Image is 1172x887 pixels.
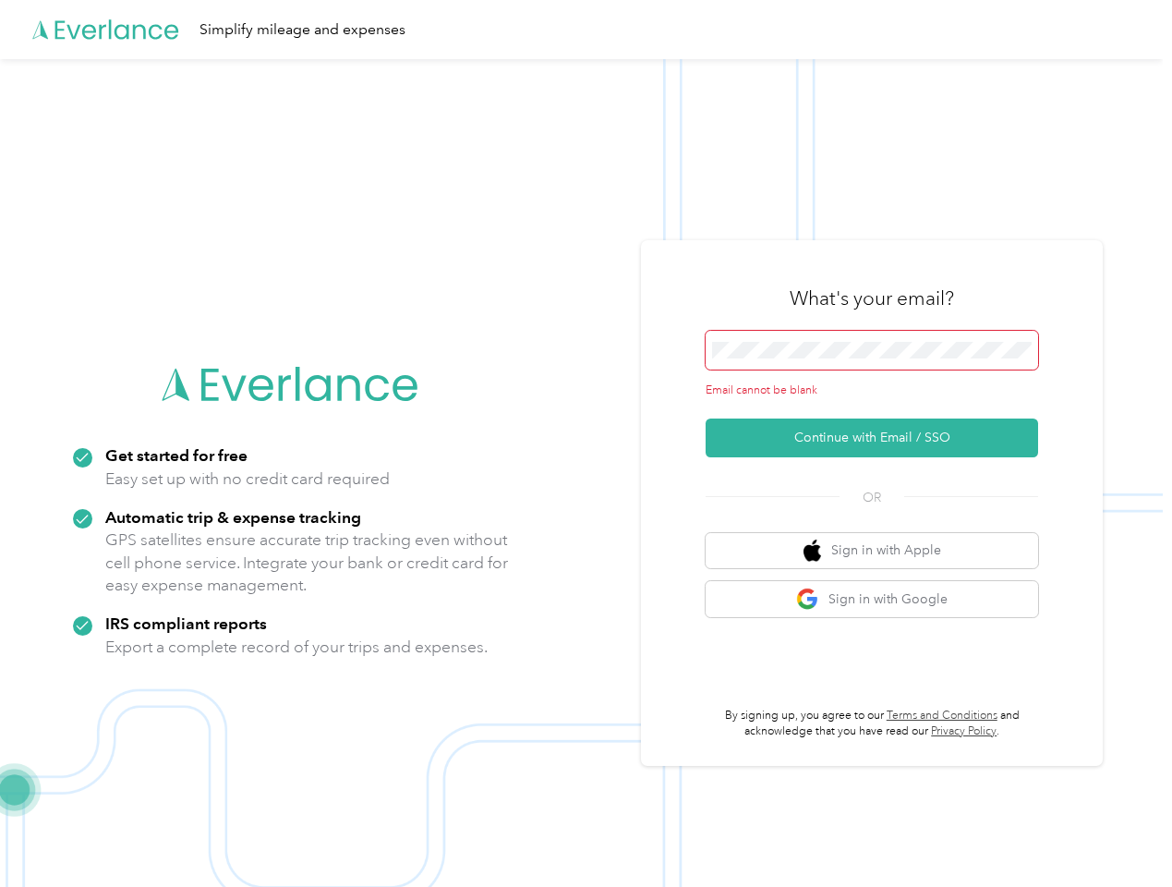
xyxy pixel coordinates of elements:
strong: IRS compliant reports [105,614,267,633]
button: apple logoSign in with Apple [706,533,1038,569]
a: Privacy Policy [931,724,997,738]
a: Terms and Conditions [887,709,997,723]
img: apple logo [803,540,822,563]
button: google logoSign in with Google [706,581,1038,617]
p: Export a complete record of your trips and expenses. [105,636,488,659]
p: By signing up, you agree to our and acknowledge that you have read our . [706,708,1038,740]
strong: Get started for free [105,445,248,465]
div: Simplify mileage and expenses [199,18,405,42]
p: GPS satellites ensure accurate trip tracking even without cell phone service. Integrate your bank... [105,529,509,597]
div: Email cannot be blank [706,383,1038,399]
h3: What's your email? [790,286,954,311]
button: Continue with Email / SSO [706,419,1038,457]
span: OR [840,488,904,507]
strong: Automatic trip & expense tracking [105,507,361,527]
p: Easy set up with no credit card required [105,468,390,491]
img: google logo [796,588,819,611]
